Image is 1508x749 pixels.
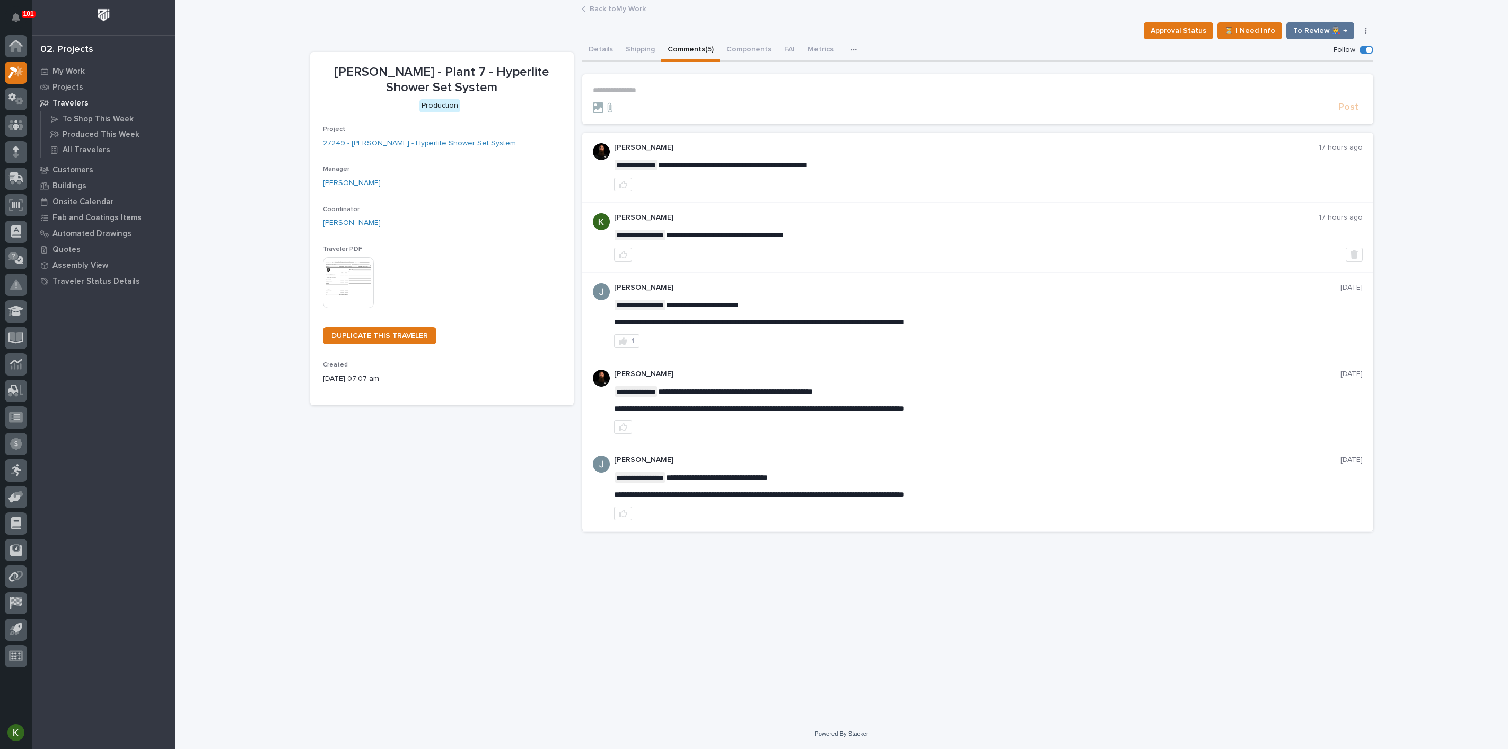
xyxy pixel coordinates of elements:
[32,95,175,111] a: Travelers
[52,261,108,271] p: Assembly View
[323,65,561,95] p: [PERSON_NAME] - Plant 7 - Hyperlite Shower Set System
[52,213,142,223] p: Fab and Coatings Items
[323,178,381,189] a: [PERSON_NAME]
[1346,248,1363,262] button: Delete post
[63,145,110,155] p: All Travelers
[593,370,610,387] img: zmKUmRVDQjmBLfnAs97p
[1286,22,1354,39] button: To Review 👨‍🏭 →
[323,327,436,344] a: DUPLICATE THIS TRAVELER
[323,166,349,172] span: Manager
[614,507,632,520] button: like this post
[1151,24,1206,37] span: Approval Status
[323,206,360,213] span: Coordinator
[1340,370,1363,379] p: [DATE]
[419,99,460,112] div: Production
[323,362,348,368] span: Created
[590,2,646,14] a: Back toMy Work
[1338,101,1358,114] span: Post
[720,39,778,62] button: Components
[632,337,635,345] div: 1
[593,283,610,300] img: ACg8ocIJHU6JEmo4GV-3KL6HuSvSpWhSGqG5DdxF6tKpN6m2=s96-c
[1319,213,1363,222] p: 17 hours ago
[41,127,175,142] a: Produced This Week
[52,67,85,76] p: My Work
[323,138,516,149] a: 27249 - [PERSON_NAME] - Hyperlite Shower Set System
[32,194,175,210] a: Onsite Calendar
[331,332,428,339] span: DUPLICATE THIS TRAVELER
[614,178,632,191] button: like this post
[1340,456,1363,465] p: [DATE]
[32,162,175,178] a: Customers
[32,225,175,241] a: Automated Drawings
[23,10,34,18] p: 101
[52,99,89,108] p: Travelers
[32,178,175,194] a: Buildings
[32,79,175,95] a: Projects
[1334,46,1355,55] p: Follow
[52,277,140,286] p: Traveler Status Details
[52,83,83,92] p: Projects
[63,130,139,140] p: Produced This Week
[1144,22,1213,39] button: Approval Status
[814,730,868,737] a: Powered By Stacker
[32,241,175,257] a: Quotes
[323,246,362,252] span: Traveler PDF
[614,283,1340,292] p: [PERSON_NAME]
[614,456,1340,465] p: [PERSON_NAME]
[32,210,175,225] a: Fab and Coatings Items
[614,370,1340,379] p: [PERSON_NAME]
[614,334,639,348] button: 1
[1340,283,1363,292] p: [DATE]
[323,373,561,385] p: [DATE] 07:07 am
[614,420,632,434] button: like this post
[1224,24,1275,37] span: ⏳ I Need Info
[614,143,1319,152] p: [PERSON_NAME]
[1217,22,1282,39] button: ⏳ I Need Info
[582,39,619,62] button: Details
[593,456,610,473] img: ACg8ocIJHU6JEmo4GV-3KL6HuSvSpWhSGqG5DdxF6tKpN6m2=s96-c
[323,126,345,133] span: Project
[52,181,86,191] p: Buildings
[41,142,175,157] a: All Travelers
[52,197,114,207] p: Onsite Calendar
[593,143,610,160] img: zmKUmRVDQjmBLfnAs97p
[5,721,27,744] button: users-avatar
[40,44,93,56] div: 02. Projects
[1319,143,1363,152] p: 17 hours ago
[614,213,1319,222] p: [PERSON_NAME]
[52,166,93,175] p: Customers
[801,39,840,62] button: Metrics
[94,5,113,25] img: Workspace Logo
[13,13,27,30] div: Notifications101
[41,111,175,126] a: To Shop This Week
[52,229,131,239] p: Automated Drawings
[614,248,632,262] button: like this post
[778,39,801,62] button: FAI
[1293,24,1347,37] span: To Review 👨‍🏭 →
[52,245,81,255] p: Quotes
[661,39,720,62] button: Comments (5)
[619,39,661,62] button: Shipping
[5,6,27,29] button: Notifications
[593,213,610,230] img: ACg8ocJ82m_yTv-Z4hb_fCauuLRC_sS2187g2m0EbYV5PNiMLtn0JYTq=s96-c
[32,257,175,273] a: Assembly View
[32,273,175,289] a: Traveler Status Details
[32,63,175,79] a: My Work
[63,115,134,124] p: To Shop This Week
[323,217,381,229] a: [PERSON_NAME]
[1334,101,1363,114] button: Post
